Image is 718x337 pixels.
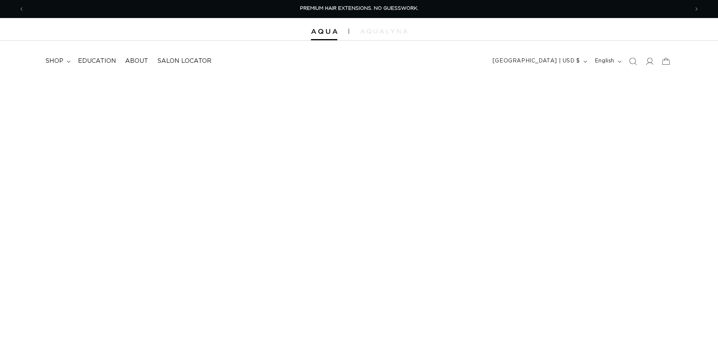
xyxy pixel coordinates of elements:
[300,6,418,11] span: PREMIUM HAIR EXTENSIONS. NO GUESSWORK.
[590,54,625,68] button: English
[78,57,116,65] span: Education
[41,53,73,70] summary: shop
[157,57,211,65] span: Salon Locator
[45,57,63,65] span: shop
[360,29,407,33] img: aqualyna.com
[688,2,705,16] button: Next announcement
[121,53,153,70] a: About
[13,2,30,16] button: Previous announcement
[311,29,337,34] img: Aqua Hair Extensions
[493,57,580,65] span: [GEOGRAPHIC_DATA] | USD $
[153,53,216,70] a: Salon Locator
[488,54,590,68] button: [GEOGRAPHIC_DATA] | USD $
[595,57,614,65] span: English
[125,57,148,65] span: About
[73,53,121,70] a: Education
[625,53,641,70] summary: Search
